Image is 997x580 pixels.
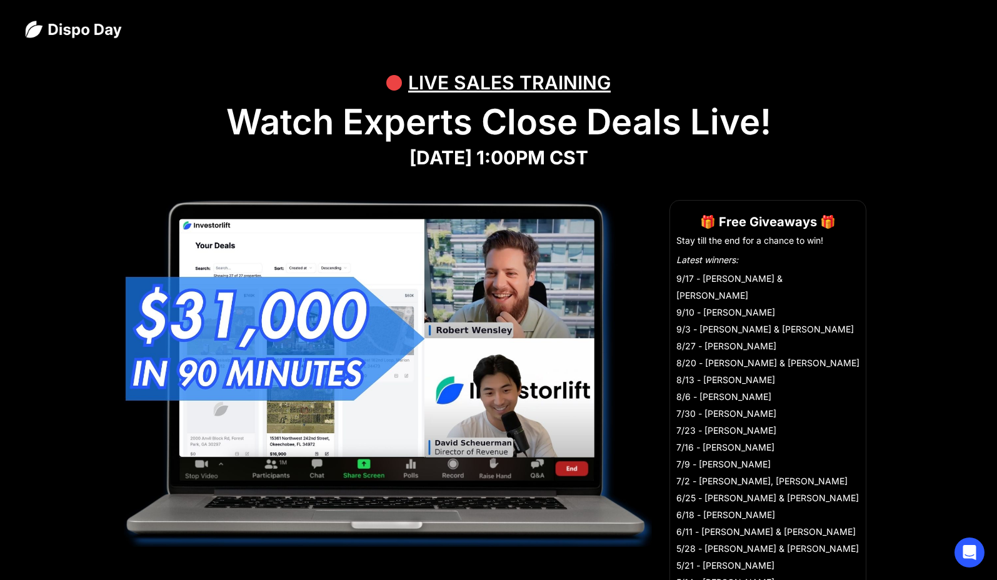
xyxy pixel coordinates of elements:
div: Open Intercom Messenger [954,537,984,567]
h1: Watch Experts Close Deals Live! [25,101,972,143]
strong: 🎁 Free Giveaways 🎁 [700,214,836,229]
strong: [DATE] 1:00PM CST [409,146,588,169]
div: LIVE SALES TRAINING [408,64,611,101]
em: Latest winners: [676,254,738,265]
li: Stay till the end for a chance to win! [676,234,859,247]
